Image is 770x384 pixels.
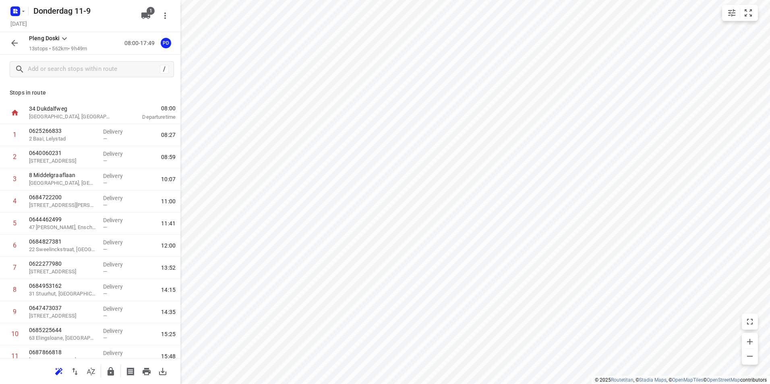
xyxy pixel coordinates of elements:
[103,260,133,268] p: Delivery
[161,197,176,205] span: 11:00
[29,356,97,364] p: [STREET_ADDRESS]
[161,131,176,139] span: 08:27
[122,104,176,112] span: 08:00
[67,367,83,375] span: Reverse route
[13,308,17,316] div: 9
[103,305,133,313] p: Delivery
[29,260,97,268] p: 0622277980
[103,224,107,230] span: —
[13,242,17,249] div: 6
[611,377,633,383] a: Routetitan
[103,327,133,335] p: Delivery
[29,348,97,356] p: 0687866818
[595,377,767,383] li: © 2025 , © , © © contributors
[161,219,176,227] span: 11:41
[103,335,107,341] span: —
[103,202,107,208] span: —
[13,131,17,138] div: 1
[103,283,133,291] p: Delivery
[722,5,758,21] div: small contained button group
[103,158,107,164] span: —
[7,19,30,28] h5: Project date
[161,286,176,294] span: 14:15
[103,150,133,158] p: Delivery
[103,357,107,363] span: —
[29,326,97,334] p: 0685225644
[672,377,703,383] a: OpenMapTiles
[29,179,97,187] p: [GEOGRAPHIC_DATA], [GEOGRAPHIC_DATA]
[13,175,17,183] div: 3
[103,268,107,275] span: —
[147,7,155,15] span: 1
[29,149,97,157] p: 0640060231
[103,194,133,202] p: Delivery
[29,237,97,246] p: 0684827381
[29,127,97,135] p: 0625266833
[29,193,97,201] p: 0684722200
[28,63,160,76] input: Add or search stops within route
[161,308,176,316] span: 14:35
[29,215,97,223] p: 0644462499
[11,352,19,360] div: 11
[138,8,154,24] button: 1
[122,367,139,375] span: Print shipping labels
[13,219,17,227] div: 5
[103,313,107,319] span: —
[639,377,667,383] a: Stadia Maps
[161,242,176,250] span: 12:00
[122,113,176,121] p: Departure time
[29,268,97,276] p: 15 Pasteurlaan, Groningen
[724,5,740,21] button: Map settings
[103,363,119,380] button: Lock route
[29,45,87,53] p: 13 stops • 562km • 9h49m
[30,4,135,17] h5: Rename
[103,136,107,142] span: —
[29,135,97,143] p: 2 Baai, Lelystad
[29,282,97,290] p: 0684953162
[139,367,155,375] span: Print route
[29,113,113,121] p: [GEOGRAPHIC_DATA], [GEOGRAPHIC_DATA]
[158,35,174,51] button: PD
[161,38,171,48] div: PD
[103,246,107,252] span: —
[13,153,17,161] div: 2
[161,352,176,360] span: 15:48
[124,39,158,47] p: 08:00-17:49
[11,330,19,338] div: 10
[13,286,17,293] div: 8
[51,367,67,375] span: Reoptimize route
[83,367,99,375] span: Sort by time window
[161,153,176,161] span: 08:59
[29,201,97,209] p: 28 Paulus Potterstraat, Lichtenvoorde
[29,246,97,254] p: 22 Sweelinckstraat, Hengelo
[161,330,176,338] span: 15:25
[29,171,97,179] p: 8 Middelgraaflaan
[13,264,17,271] div: 7
[157,8,173,24] button: More
[29,223,97,231] p: 47 M. H. Tromplaan, Enschede
[161,175,176,183] span: 10:07
[103,128,133,136] p: Delivery
[13,197,17,205] div: 4
[29,334,97,342] p: 63 Elingsloane, [GEOGRAPHIC_DATA]
[707,377,740,383] a: OpenStreetMap
[29,34,60,43] p: Pleng Doski
[160,65,169,74] div: /
[29,290,97,298] p: 31 Stuurhut, [GEOGRAPHIC_DATA]
[10,89,171,97] p: Stops in route
[29,312,97,320] p: [STREET_ADDRESS]
[158,39,174,47] span: Assigned to Pleng Doski
[103,216,133,224] p: Delivery
[29,105,113,113] p: 34 Dukdalfweg
[161,264,176,272] span: 13:52
[103,291,107,297] span: —
[103,349,133,357] p: Delivery
[103,180,107,186] span: —
[29,157,97,165] p: 12 Kapittelstraat, Harderwijk
[103,172,133,180] p: Delivery
[29,304,97,312] p: 0647473037
[103,238,133,246] p: Delivery
[155,367,171,375] span: Download route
